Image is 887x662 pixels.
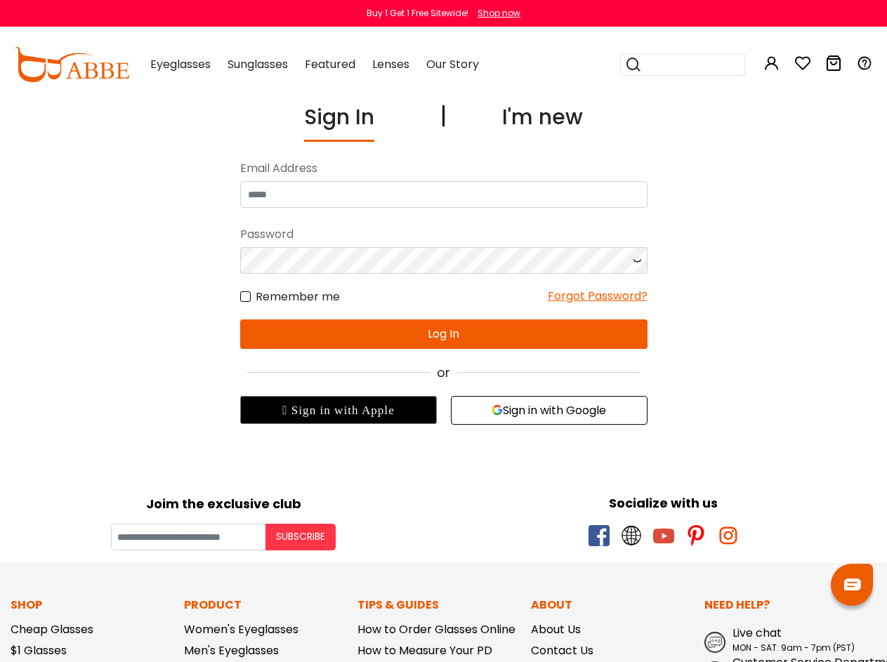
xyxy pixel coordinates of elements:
[11,491,437,513] div: Joim the exclusive club
[704,597,876,614] p: Need Help?
[240,319,648,349] button: Log In
[228,56,288,72] span: Sunglasses
[732,642,855,654] span: MON - SAT: 9am - 7pm (PST)
[531,621,581,637] a: About Us
[372,56,409,72] span: Lenses
[240,288,340,305] label: Remember me
[589,525,610,546] span: facebook
[451,494,877,512] div: Socialize with us
[451,396,648,425] button: Sign in with Google
[304,101,374,142] div: Sign In
[240,396,437,424] div: Sign in with Apple
[11,621,93,637] a: Cheap Glasses
[367,7,468,20] div: Buy 1 Get 1 Free Sitewide!
[621,525,642,546] span: twitter
[357,621,515,637] a: How to Order Glasses Online
[240,156,648,181] div: Email Address
[478,7,520,20] div: Shop now
[531,642,593,658] a: Contact Us
[653,525,674,546] span: youtube
[685,525,707,546] span: pinterest
[844,578,861,590] img: chat
[184,597,343,614] p: Product
[357,597,517,614] p: Tips & Guides
[240,222,648,247] div: Password
[305,56,355,72] span: Featured
[502,101,583,142] div: I'm new
[11,597,170,614] p: Shop
[14,47,129,82] img: abbeglasses.com
[704,625,876,654] a: Live chat MON - SAT: 9am - 7pm (PST)
[548,288,648,305] div: Forgot Password?
[531,597,690,614] p: About
[111,524,265,550] input: Your email
[11,642,67,658] a: $1 Glasses
[184,621,298,637] a: Women's Eyeglasses
[471,7,520,19] a: Shop now
[240,363,648,382] div: or
[732,625,782,641] span: Live chat
[265,524,336,550] button: Subscribe
[426,56,479,72] span: Our Story
[150,56,211,72] span: Eyeglasses
[357,642,492,658] a: How to Measure Your PD
[718,525,739,546] span: instagram
[184,642,279,658] a: Men's Eyeglasses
